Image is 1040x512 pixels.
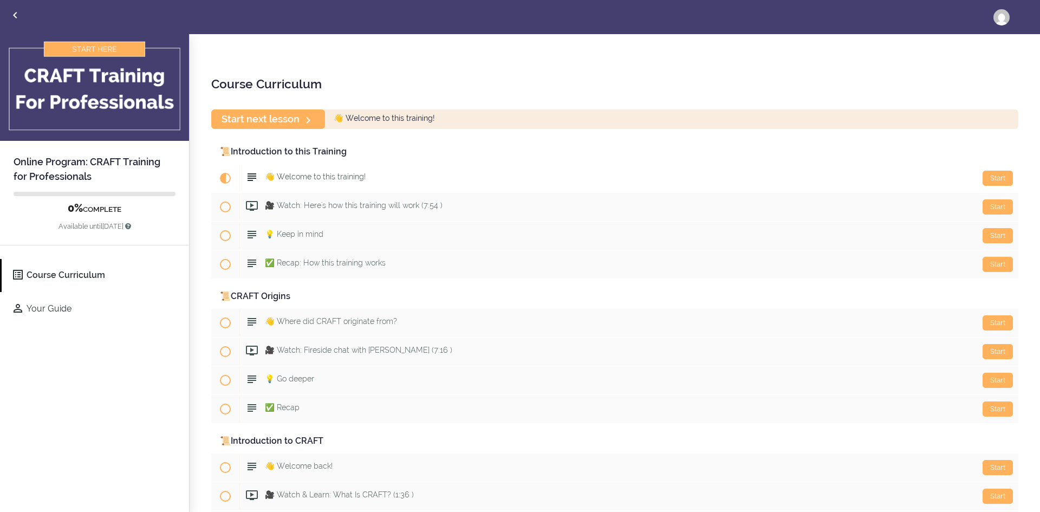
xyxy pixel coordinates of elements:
[983,257,1013,272] div: Start
[211,395,1018,423] a: Start ✅ Recap
[983,401,1013,417] div: Start
[211,109,325,128] a: Start next lesson
[211,222,1018,250] a: Start 💡 Keep in mind
[265,490,414,499] span: 🎥 Watch & Learn: What Is CRAFT? (1:36 )
[334,114,434,123] span: 👋 Welcome to this training!
[211,250,1018,278] a: Start ✅ Recap: How this training works
[265,462,333,470] span: 👋 Welcome back!
[993,9,1010,25] img: graham.pergande@nyulangone.org
[211,309,1018,337] a: Start 👋 Where did CRAFT originate from?
[265,374,314,383] span: 💡 Go deeper
[211,338,1018,366] a: Start 🎥 Watch: Fireside chat with [PERSON_NAME] (7:16 )
[2,293,189,326] a: Your Guide
[265,172,366,181] span: 👋 Welcome to this training!
[265,403,300,412] span: ✅ Recap
[211,429,1018,453] div: 📜Introduction to CRAFT
[211,193,1018,221] a: Start 🎥 Watch: Here's how this training will work (7:54 )
[14,202,175,231] div: COMPLETE
[211,164,1018,192] a: Current item Start 👋 Welcome to this training!
[983,315,1013,330] div: Start
[983,344,1013,359] div: Start
[211,164,239,192] span: Current item
[983,460,1013,475] div: Start
[983,373,1013,388] div: Start
[211,482,1018,510] a: Start 🎥 Watch & Learn: What Is CRAFT? (1:36 )
[1,1,30,33] a: Back to courses
[265,317,397,326] span: 👋 Where did CRAFT originate from?
[211,140,1018,164] div: 📜Introduction to this Training
[265,258,386,267] span: ✅ Recap: How this training works
[9,9,22,22] svg: Back to courses
[983,489,1013,504] div: Start
[102,222,123,230] span: [DATE]
[2,259,189,292] a: Course Curriculum
[983,171,1013,186] div: Start
[983,228,1013,243] div: Start
[265,201,443,210] span: 🎥 Watch: Here's how this training will work (7:54 )
[14,216,175,231] p: Available until
[211,284,1018,309] div: 📜CRAFT Origins
[211,453,1018,482] a: Start 👋 Welcome back!
[983,199,1013,215] div: Start
[265,346,452,354] span: 🎥 Watch: Fireside chat with [PERSON_NAME] (7:16 )
[265,230,323,238] span: 💡 Keep in mind
[211,366,1018,394] a: Start 💡 Go deeper
[68,202,83,215] span: 0%
[211,75,1018,93] h2: Course Curriculum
